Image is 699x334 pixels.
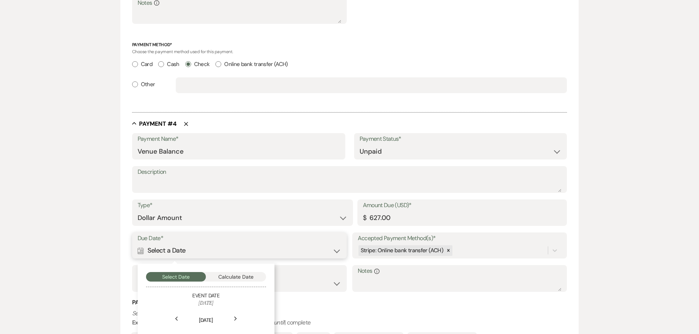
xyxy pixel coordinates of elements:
[361,247,443,254] span: Stripe: Online bank transfer (ACH)
[138,167,562,177] label: Description
[138,200,347,211] label: Type*
[358,233,562,244] label: Accepted Payment Method(s)*
[138,134,340,144] label: Payment Name*
[132,81,138,87] input: Other
[147,308,265,324] th: [DATE]
[132,120,176,127] button: Payment #4
[360,134,562,144] label: Payment Status*
[215,61,221,67] input: Online bank transfer (ACH)
[146,272,206,282] button: Select Date
[363,213,366,223] div: $
[158,59,179,69] label: Cash
[132,309,567,327] p: : weekly | | 2 | months | before event date | | complete
[132,41,567,48] p: Payment Method*
[185,61,191,67] input: Check
[215,59,288,69] label: Online bank transfer (ACH)
[158,61,164,67] input: Cash
[138,233,342,244] label: Due Date*
[132,309,197,317] i: Set reminders for this task.
[132,49,233,55] span: Choose the payment method used for this payment.
[132,319,155,326] b: Example
[146,300,266,307] h6: [DATE]
[363,200,562,211] label: Amount Due (USD)*
[132,80,155,89] label: Other
[132,61,138,67] input: Card
[138,243,342,258] div: Select a Date
[185,59,210,69] label: Check
[139,120,176,128] h5: Payment # 4
[132,298,567,307] h3: Payment Reminder
[146,292,266,300] h5: Event Date
[132,59,152,69] label: Card
[274,319,284,326] i: until
[206,272,266,282] button: Calculate Date
[358,266,562,276] label: Notes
